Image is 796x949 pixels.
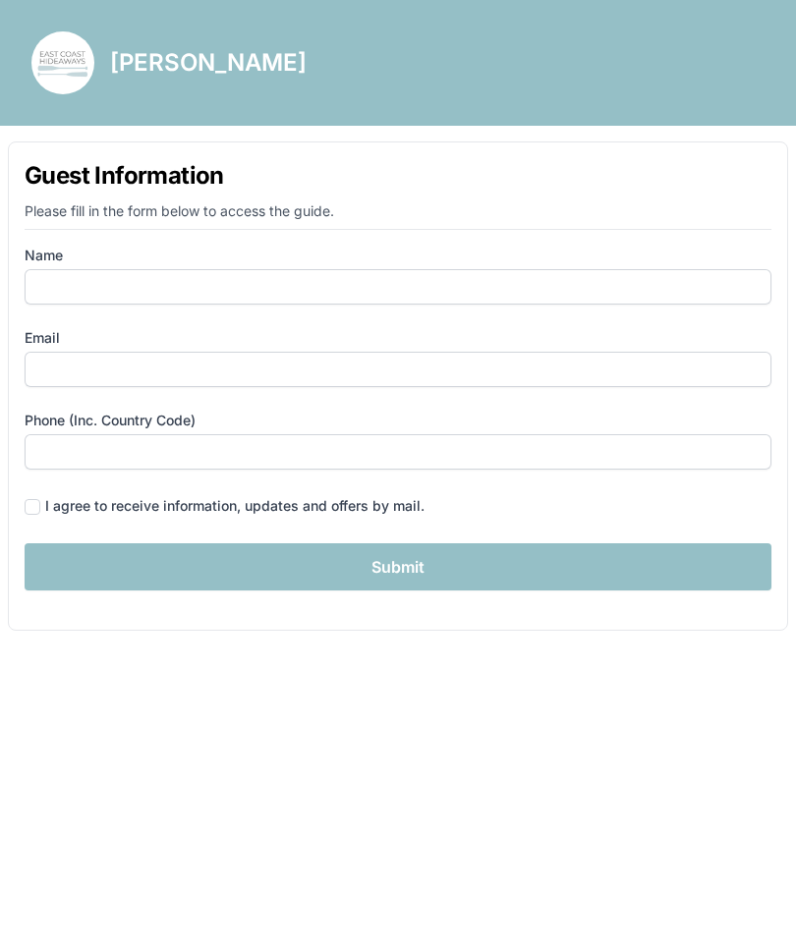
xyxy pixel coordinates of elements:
[110,47,307,79] h3: [PERSON_NAME]
[25,201,771,230] p: Please fill in the form below to access the guide.
[45,496,425,516] div: I agree to receive information, updates and offers by mail.
[25,543,771,590] input: Submit
[31,31,94,94] img: 4r18x0cdf2m4y1nhegqdziacqyeb
[31,31,307,94] a: [PERSON_NAME]
[25,246,771,265] label: Name
[25,411,771,430] label: Phone (inc. country code)
[25,328,771,348] label: Email
[25,158,771,194] h1: Guest Information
